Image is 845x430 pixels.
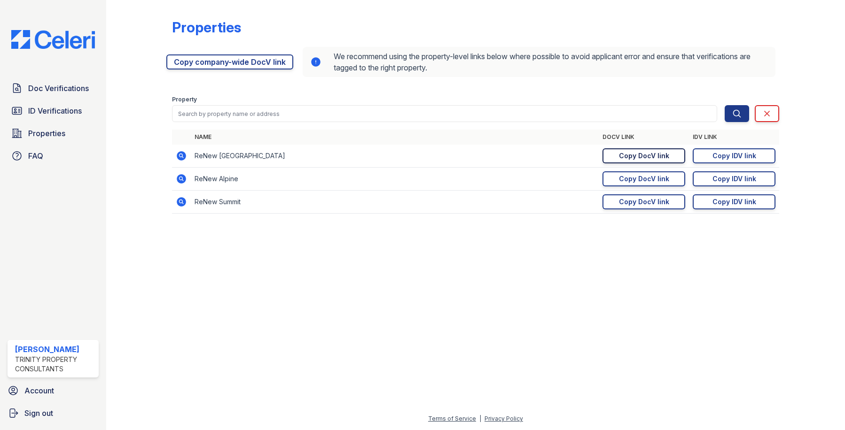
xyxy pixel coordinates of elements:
[712,174,756,184] div: Copy IDV link
[602,194,685,209] a: Copy DocV link
[15,355,95,374] div: Trinity Property Consultants
[428,415,476,422] a: Terms of Service
[4,404,102,422] a: Sign out
[303,47,776,77] div: We recommend using the property-level links below where possible to avoid applicant error and ens...
[712,151,756,161] div: Copy IDV link
[24,385,54,396] span: Account
[166,54,293,69] a: Copy company-wide DocV link
[172,19,241,36] div: Properties
[28,105,82,116] span: ID Verifications
[619,174,669,184] div: Copy DocV link
[191,168,599,191] td: ReNew Alpine
[689,130,779,145] th: IDV Link
[15,344,95,355] div: [PERSON_NAME]
[28,83,89,94] span: Doc Verifications
[712,197,756,207] div: Copy IDV link
[485,415,523,422] a: Privacy Policy
[693,148,775,163] a: Copy IDV link
[8,79,99,98] a: Doc Verifications
[693,171,775,186] a: Copy IDV link
[8,124,99,143] a: Properties
[693,194,775,209] a: Copy IDV link
[599,130,689,145] th: DocV Link
[172,105,718,122] input: Search by property name or address
[191,191,599,214] td: ReNew Summit
[8,101,99,120] a: ID Verifications
[24,407,53,419] span: Sign out
[191,130,599,145] th: Name
[602,171,685,186] a: Copy DocV link
[602,148,685,163] a: Copy DocV link
[619,197,669,207] div: Copy DocV link
[28,128,65,139] span: Properties
[4,30,102,49] img: CE_Logo_Blue-a8612792a0a2168367f1c8372b55b34899dd931a85d93a1a3d3e32e68fde9ad4.png
[172,96,197,103] label: Property
[8,146,99,165] a: FAQ
[619,151,669,161] div: Copy DocV link
[191,145,599,168] td: ReNew [GEOGRAPHIC_DATA]
[479,415,481,422] div: |
[28,150,43,161] span: FAQ
[4,381,102,400] a: Account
